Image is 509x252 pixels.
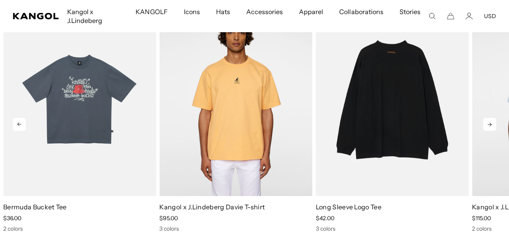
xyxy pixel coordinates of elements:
img: Kangol x J.Lindeberg Davie T-shirt [159,4,312,196]
div: 4 of 4 [156,4,312,232]
img: Long Sleeve Logo Tee [316,4,469,196]
a: Kangol x J.Lindeberg Davie T-shirt [159,203,265,211]
span: $42.00 [316,215,334,222]
span: $115.00 [472,215,491,222]
div: 3 colors [316,225,469,232]
span: $36.00 [3,215,21,222]
a: Kangol [13,13,59,19]
div: 2 colors [3,225,156,232]
button: Cart [447,12,454,20]
button: USD [484,12,496,20]
a: Long Sleeve Logo Tee [316,203,381,211]
a: Account [466,12,473,20]
a: Bermuda Bucket Tee [3,203,67,211]
span: $95.00 [159,215,178,222]
div: 1 of 4 [313,4,469,232]
summary: Search here [429,12,436,20]
div: 3 colors [159,225,312,232]
img: Bermuda Bucket Tee [3,4,156,196]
